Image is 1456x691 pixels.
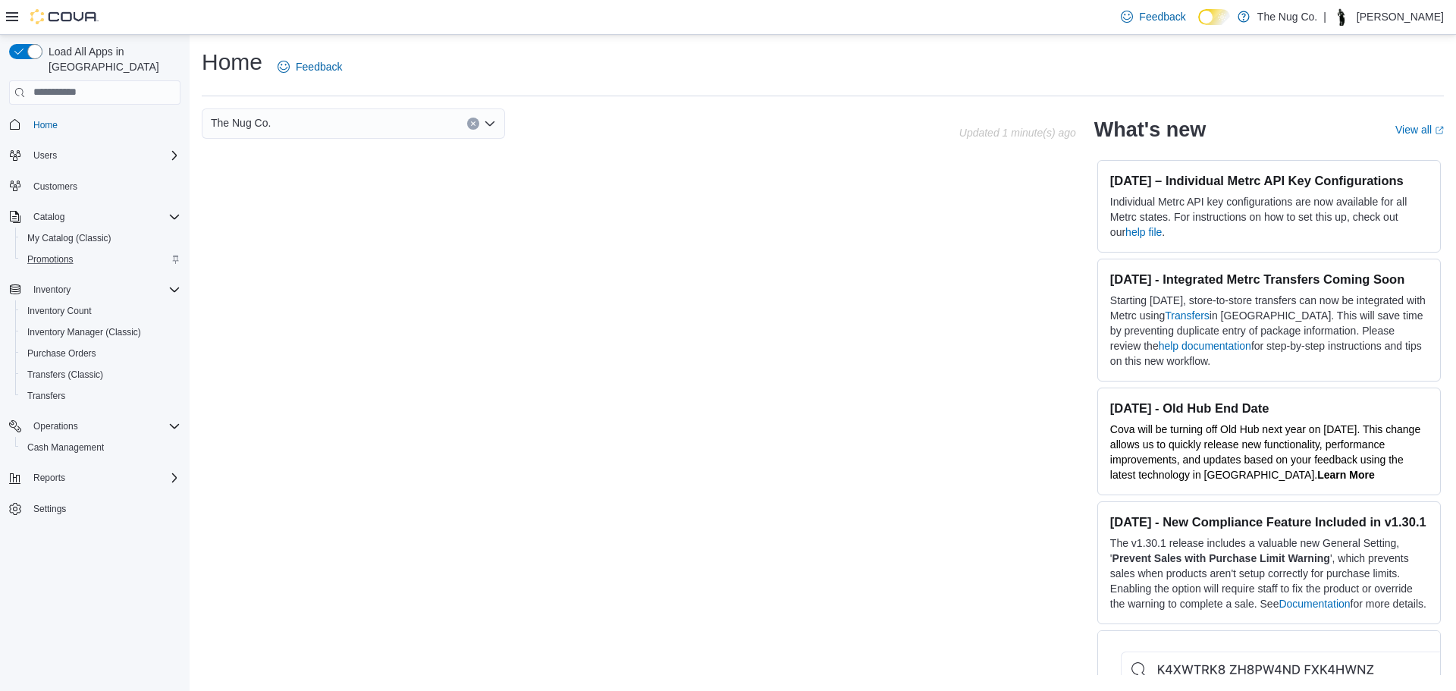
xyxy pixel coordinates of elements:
span: Transfers (Classic) [27,369,103,381]
span: Settings [33,503,66,515]
span: Operations [27,417,180,435]
a: Documentation [1279,598,1350,610]
span: Promotions [21,250,180,269]
a: Purchase Orders [21,344,102,363]
span: Customers [33,181,77,193]
span: Promotions [27,253,74,265]
span: Catalog [27,208,180,226]
button: Customers [3,175,187,197]
a: My Catalog (Classic) [21,229,118,247]
button: My Catalog (Classic) [15,228,187,249]
p: The Nug Co. [1257,8,1317,26]
button: Open list of options [484,118,496,130]
span: Reports [27,469,180,487]
span: My Catalog (Classic) [27,232,111,244]
button: Clear input [467,118,479,130]
button: Users [27,146,63,165]
button: Operations [3,416,187,437]
span: Home [27,115,180,134]
h2: What's new [1094,118,1206,142]
h3: [DATE] - New Compliance Feature Included in v1.30.1 [1110,514,1428,529]
button: Inventory [27,281,77,299]
h3: [DATE] - Integrated Metrc Transfers Coming Soon [1110,272,1428,287]
a: Transfers [21,387,71,405]
button: Cash Management [15,437,187,458]
span: Purchase Orders [27,347,96,360]
a: Feedback [1115,2,1191,32]
span: Home [33,119,58,131]
button: Home [3,114,187,136]
span: Inventory Manager (Classic) [21,323,180,341]
span: Catalog [33,211,64,223]
a: Feedback [271,52,348,82]
h3: [DATE] – Individual Metrc API Key Configurations [1110,173,1428,188]
a: Inventory Manager (Classic) [21,323,147,341]
span: Customers [27,177,180,196]
svg: External link [1435,126,1444,135]
img: Cova [30,9,99,24]
span: Purchase Orders [21,344,180,363]
button: Catalog [3,206,187,228]
p: [PERSON_NAME] [1357,8,1444,26]
button: Reports [3,467,187,488]
a: Transfers [1165,309,1210,322]
span: Inventory [33,284,71,296]
a: help file [1125,226,1162,238]
span: Settings [27,499,180,518]
a: Promotions [21,250,80,269]
span: Transfers (Classic) [21,366,180,384]
nav: Complex example [9,108,180,560]
button: Inventory Manager (Classic) [15,322,187,343]
span: Feedback [1139,9,1185,24]
span: Transfers [21,387,180,405]
button: Transfers [15,385,187,407]
span: Cash Management [27,441,104,454]
button: Inventory [3,279,187,300]
div: Thomas Leeder [1332,8,1351,26]
a: Cash Management [21,438,110,457]
span: Inventory Count [27,305,92,317]
strong: Prevent Sales with Purchase Limit Warning [1112,552,1330,564]
button: Purchase Orders [15,343,187,364]
button: Reports [27,469,71,487]
button: Users [3,145,187,166]
a: Customers [27,177,83,196]
h1: Home [202,47,262,77]
p: Updated 1 minute(s) ago [959,127,1076,139]
a: Settings [27,500,72,518]
button: Catalog [27,208,71,226]
a: help documentation [1159,340,1251,352]
span: My Catalog (Classic) [21,229,180,247]
button: Settings [3,498,187,520]
span: Inventory Manager (Classic) [27,326,141,338]
a: Home [27,116,64,134]
span: Users [27,146,180,165]
button: Promotions [15,249,187,270]
span: Transfers [27,390,65,402]
span: Cova will be turning off Old Hub next year on [DATE]. This change allows us to quickly release ne... [1110,423,1420,481]
input: Dark Mode [1198,9,1230,25]
span: The Nug Co. [211,114,271,132]
button: Inventory Count [15,300,187,322]
span: Users [33,149,57,162]
h3: [DATE] - Old Hub End Date [1110,400,1428,416]
span: Load All Apps in [GEOGRAPHIC_DATA] [42,44,180,74]
a: Transfers (Classic) [21,366,109,384]
p: The v1.30.1 release includes a valuable new General Setting, ' ', which prevents sales when produ... [1110,536,1428,611]
button: Operations [27,417,84,435]
span: Operations [33,420,78,432]
span: Feedback [296,59,342,74]
span: Inventory Count [21,302,180,320]
button: Transfers (Classic) [15,364,187,385]
p: Individual Metrc API key configurations are now available for all Metrc states. For instructions ... [1110,194,1428,240]
a: Learn More [1317,469,1374,481]
a: Inventory Count [21,302,98,320]
span: Inventory [27,281,180,299]
span: Cash Management [21,438,180,457]
span: Reports [33,472,65,484]
a: View allExternal link [1395,124,1444,136]
p: Starting [DATE], store-to-store transfers can now be integrated with Metrc using in [GEOGRAPHIC_D... [1110,293,1428,369]
p: | [1323,8,1326,26]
